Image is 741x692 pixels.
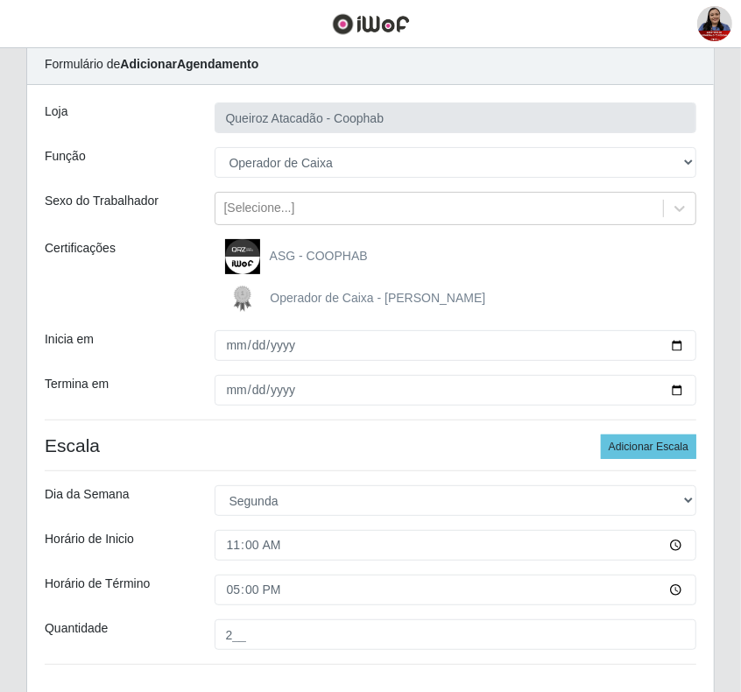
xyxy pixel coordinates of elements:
label: Certificações [45,239,116,258]
label: Termina em [45,375,109,393]
h4: Escala [45,434,696,456]
img: CoreUI Logo [332,13,410,35]
img: ASG - COOPHAB [225,239,267,274]
label: Horário de Inicio [45,530,134,548]
label: Quantidade [45,619,108,638]
input: 00:00 [215,575,697,605]
button: Adicionar Escala [601,434,696,459]
span: Operador de Caixa - [PERSON_NAME] [270,291,485,305]
input: 00:00 [215,530,697,561]
label: Horário de Término [45,575,150,593]
input: Informe a quantidade... [215,619,697,650]
span: ASG - COOPHAB [270,249,368,263]
img: Operador de Caixa - Queiroz Atacadão [225,281,267,316]
label: Função [45,147,86,166]
label: Inicia em [45,330,94,349]
label: Loja [45,102,67,121]
strong: Adicionar Agendamento [120,57,258,71]
input: 00/00/0000 [215,330,697,361]
div: [Selecione...] [224,200,295,218]
label: Dia da Semana [45,485,130,504]
label: Sexo do Trabalhador [45,192,159,210]
div: Formulário de [27,45,714,85]
input: 00/00/0000 [215,375,697,406]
